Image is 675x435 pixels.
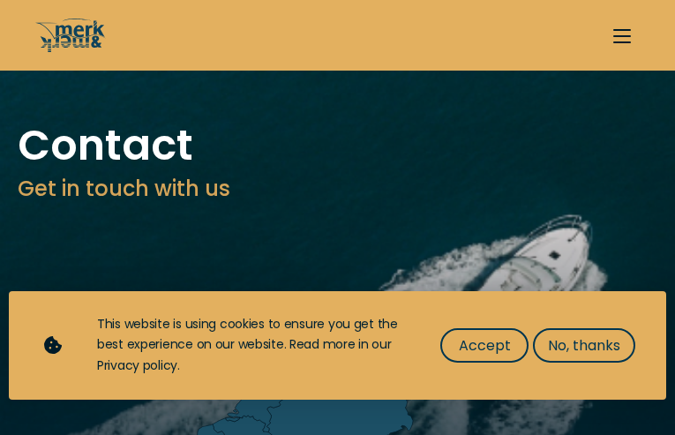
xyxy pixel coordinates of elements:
div: This website is using cookies to ensure you get the best experience on our website. Read more in ... [97,314,405,377]
button: No, thanks [533,328,635,363]
button: Accept [440,328,529,363]
span: No, thanks [548,334,620,356]
a: Privacy policy [97,356,177,374]
h3: Get in touch with us [18,173,657,205]
h1: Contact [18,124,657,168]
span: Accept [459,334,511,356]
